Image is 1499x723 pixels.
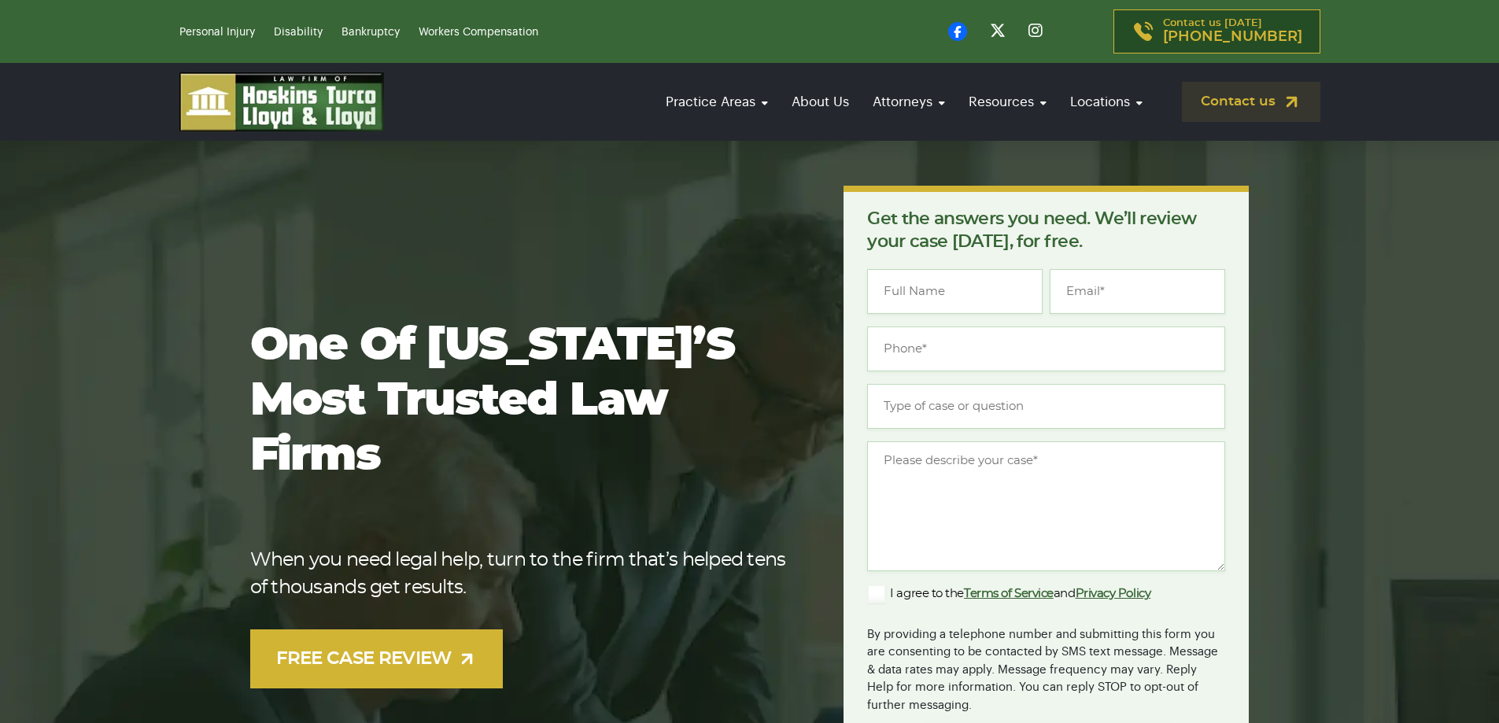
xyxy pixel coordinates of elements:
a: Workers Compensation [419,27,538,38]
input: Type of case or question [867,384,1225,429]
a: Disability [274,27,323,38]
a: About Us [784,79,857,124]
a: Terms of Service [964,588,1054,599]
a: Personal Injury [179,27,255,38]
a: FREE CASE REVIEW [250,629,504,688]
input: Email* [1050,269,1225,314]
a: Resources [961,79,1054,124]
label: I agree to the and [867,585,1150,603]
p: When you need legal help, turn to the firm that’s helped tens of thousands get results. [250,547,794,602]
div: By providing a telephone number and submitting this form you are consenting to be contacted by SM... [867,616,1225,715]
a: Practice Areas [658,79,776,124]
a: Privacy Policy [1076,588,1151,599]
a: Attorneys [865,79,953,124]
a: Locations [1062,79,1150,124]
img: arrow-up-right-light.svg [457,649,477,669]
input: Full Name [867,269,1043,314]
a: Contact us [1182,82,1320,122]
input: Phone* [867,326,1225,371]
p: Get the answers you need. We’ll review your case [DATE], for free. [867,208,1225,253]
p: Contact us [DATE] [1163,18,1302,45]
a: Contact us [DATE][PHONE_NUMBER] [1113,9,1320,53]
a: Bankruptcy [342,27,400,38]
span: [PHONE_NUMBER] [1163,29,1302,45]
img: logo [179,72,384,131]
h1: One of [US_STATE]’s most trusted law firms [250,319,794,484]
